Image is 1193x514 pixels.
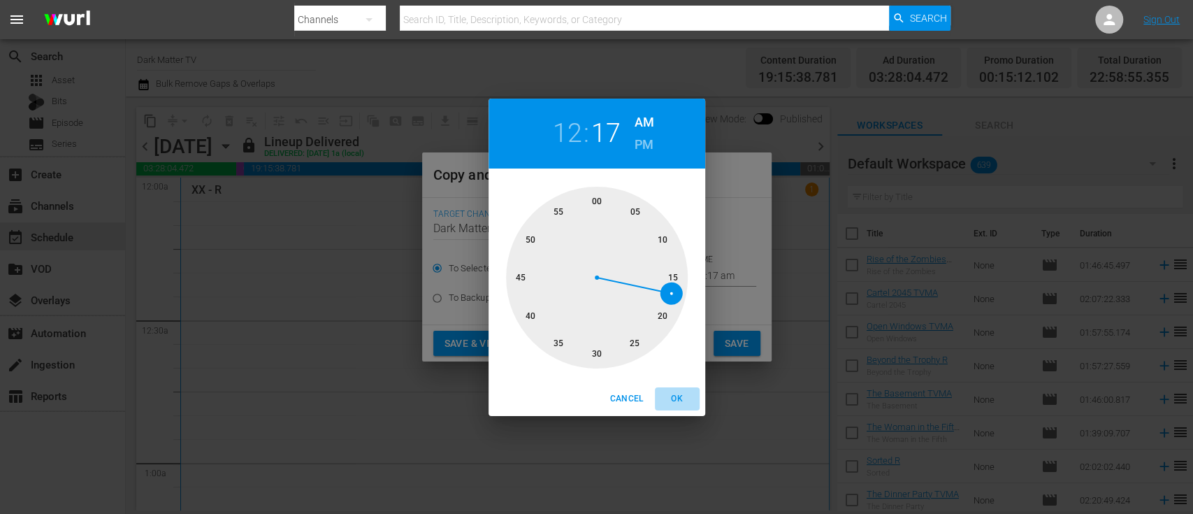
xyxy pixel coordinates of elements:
[635,134,654,156] button: PM
[909,6,946,31] span: Search
[635,134,653,156] h6: PM
[635,111,654,134] button: AM
[655,387,700,411] button: OK
[583,117,588,149] h2: :
[591,117,620,149] button: 17
[604,387,649,411] button: Cancel
[34,3,101,36] img: ans4CAIJ8jUAAAAAAAAAAAAAAAAAAAAAAAAgQb4GAAAAAAAAAAAAAAAAAAAAAAAAJMjXAAAAAAAAAAAAAAAAAAAAAAAAgAT5G...
[1143,14,1180,25] a: Sign Out
[660,392,694,406] span: OK
[553,117,581,149] button: 12
[8,11,25,28] span: menu
[609,392,643,406] span: Cancel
